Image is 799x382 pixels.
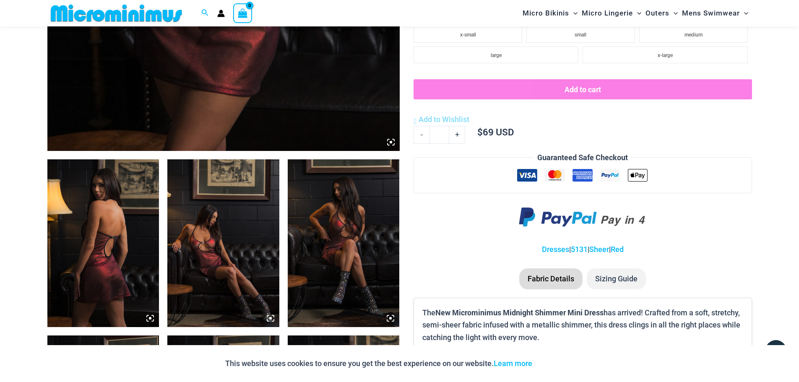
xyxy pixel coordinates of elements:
a: Learn more [494,359,532,368]
li: x-large [583,47,747,63]
a: Add to Wishlist [414,113,469,126]
a: Sheer [589,245,609,254]
a: Dresses [542,245,569,254]
a: Search icon link [201,8,209,18]
a: Red [611,245,624,254]
span: $ [477,126,483,138]
span: x-large [658,52,673,58]
a: + [449,126,465,143]
p: The has arrived! Crafted from a soft, stretchy, semi-sheer fabric infused with a metallic shimmer... [422,307,743,344]
span: Mens Swimwear [682,3,740,24]
a: 5131 [571,245,588,254]
p: | | | [414,243,752,256]
a: Micro BikinisMenu ToggleMenu Toggle [521,3,580,24]
input: Product quantity [429,126,449,143]
bdi: 69 USD [477,126,514,138]
span: medium [684,32,703,38]
span: small [575,32,586,38]
span: Menu Toggle [633,3,641,24]
a: - [414,126,429,143]
span: x-small [460,32,476,38]
span: Outers [645,3,669,24]
span: Menu Toggle [669,3,678,24]
button: Add to cart [414,79,752,99]
li: small [526,26,635,43]
button: Accept [539,353,574,374]
img: MM SHOP LOGO FLAT [47,4,185,23]
li: x-small [414,26,522,43]
span: Add to Wishlist [419,115,469,124]
b: New Microminimus Midnight Shimmer Mini Dress [435,307,604,317]
nav: Site Navigation [519,1,752,25]
img: Midnight Shimmer Red 5131 Dress [167,159,279,327]
span: Menu Toggle [740,3,748,24]
a: Micro LingerieMenu ToggleMenu Toggle [580,3,643,24]
a: Mens SwimwearMenu ToggleMenu Toggle [680,3,750,24]
p: This website uses cookies to ensure you get the best experience on our website. [225,357,532,370]
span: large [491,52,502,58]
img: Midnight Shimmer Red 5131 Dress [288,159,400,327]
li: Fabric Details [519,268,583,289]
img: Midnight Shimmer Red 5131 Dress [47,159,159,327]
span: Menu Toggle [569,3,578,24]
legend: Guaranteed Safe Checkout [534,151,631,164]
a: OutersMenu ToggleMenu Toggle [643,3,680,24]
li: large [414,47,578,63]
a: Account icon link [217,10,225,17]
a: View Shopping Cart, empty [233,3,252,23]
span: Micro Bikinis [523,3,569,24]
span: Micro Lingerie [582,3,633,24]
li: Sizing Guide [587,268,646,289]
li: medium [639,26,748,43]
